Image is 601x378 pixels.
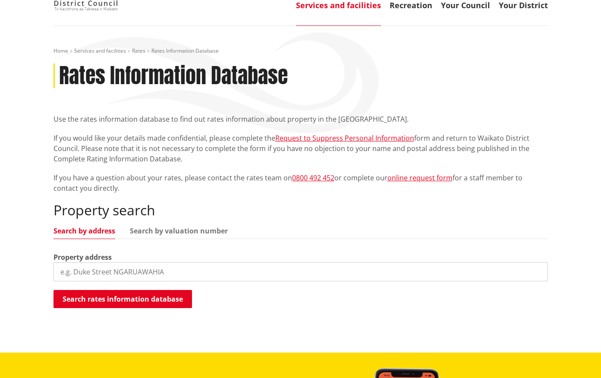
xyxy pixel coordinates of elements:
[53,227,115,234] a: Search by address
[53,290,192,308] button: Search rates information database
[53,252,112,262] label: Property address
[53,47,548,55] nav: breadcrumb
[59,63,288,88] h1: Rates Information Database
[151,47,219,54] span: Rates Information Database
[387,173,453,183] a: online request form
[130,227,228,234] a: Search by valuation number
[53,133,548,164] p: If you would like your details made confidential, please complete the form and return to Waikato ...
[132,47,145,54] a: Rates
[53,47,68,54] a: Home
[53,173,548,193] p: If you have a question about your rates, please contact the rates team on or complete our for a s...
[53,114,548,124] p: Use the rates information database to find out rates information about property in the [GEOGRAPHI...
[275,133,414,143] a: Request to Suppress Personal Information
[53,262,548,281] input: e.g. Duke Street NGARUAWAHIA
[53,202,548,218] h2: Property search
[74,47,126,54] a: Services and facilities
[292,173,334,183] a: 0800 492 452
